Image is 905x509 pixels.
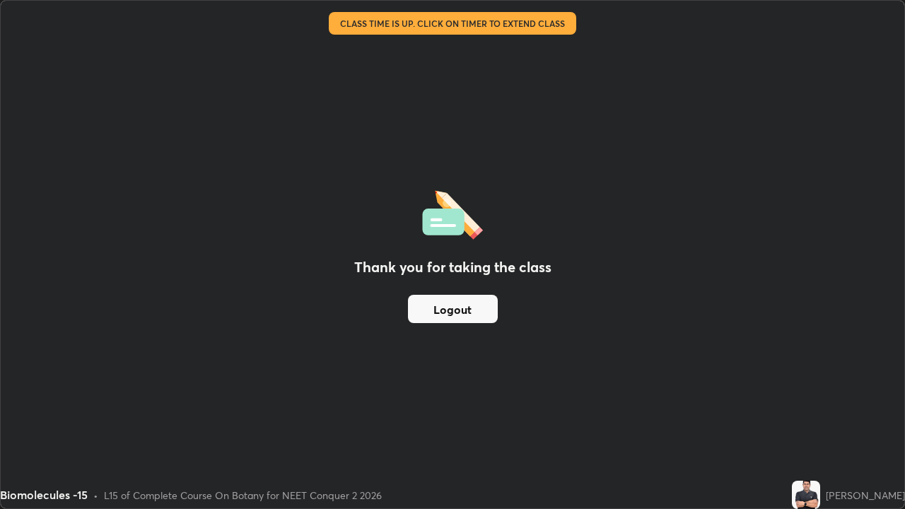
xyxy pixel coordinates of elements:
div: • [93,488,98,503]
img: offlineFeedback.1438e8b3.svg [422,186,483,240]
div: L15 of Complete Course On Botany for NEET Conquer 2 2026 [104,488,382,503]
img: 364720b0a7814bb496f4b8cab5382653.jpg [792,481,820,509]
div: [PERSON_NAME] [826,488,905,503]
button: Logout [408,295,498,323]
h2: Thank you for taking the class [354,257,551,278]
